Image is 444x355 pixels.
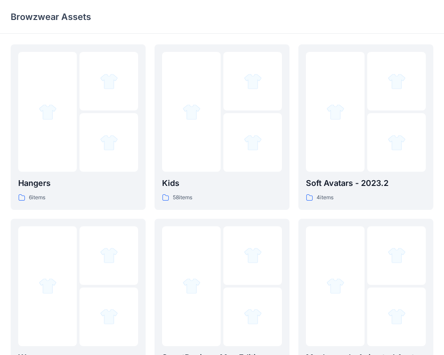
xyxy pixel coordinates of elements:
img: folder 3 [244,134,262,152]
img: folder 3 [100,134,118,152]
p: Soft Avatars - 2023.2 [306,177,426,189]
img: folder 1 [326,103,345,121]
img: folder 3 [244,308,262,326]
img: folder 2 [244,72,262,91]
img: folder 3 [388,134,406,152]
p: 4 items [317,193,333,202]
a: folder 1folder 2folder 3Soft Avatars - 2023.24items [298,44,433,210]
img: folder 1 [326,277,345,295]
p: 58 items [173,193,192,202]
img: folder 2 [100,72,118,91]
img: folder 3 [388,308,406,326]
img: folder 1 [39,103,57,121]
p: 6 items [29,193,45,202]
p: Hangers [18,177,138,189]
img: folder 2 [100,246,118,264]
p: Browzwear Assets [11,11,91,23]
a: folder 1folder 2folder 3Kids58items [155,44,289,210]
img: folder 3 [100,308,118,326]
img: folder 2 [388,72,406,91]
img: folder 1 [39,277,57,295]
img: folder 2 [388,246,406,264]
img: folder 2 [244,246,262,264]
img: folder 1 [182,277,201,295]
p: Kids [162,177,282,189]
a: folder 1folder 2folder 3Hangers6items [11,44,146,210]
img: folder 1 [182,103,201,121]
